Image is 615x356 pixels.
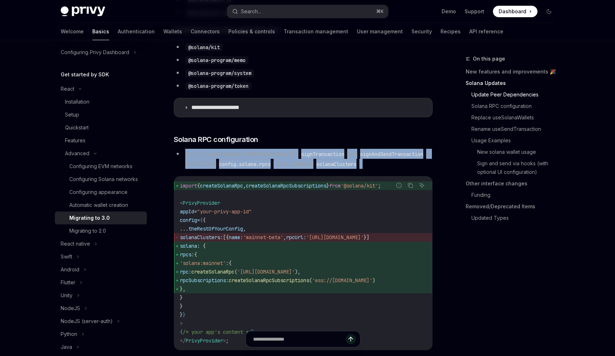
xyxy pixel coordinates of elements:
[378,182,381,189] span: ;
[65,110,79,119] div: Setup
[357,150,426,158] code: signAndSendTransaction
[306,234,364,241] span: '[URL][DOMAIN_NAME]'
[61,330,77,338] div: Python
[185,43,223,51] code: @solana/kit
[243,182,246,189] span: ,
[441,23,461,40] a: Recipes
[194,208,197,215] span: =
[243,234,283,241] span: 'mainnet-beta'
[185,82,251,90] code: @solana-program/token
[364,234,369,241] span: }]
[118,23,155,40] a: Authentication
[469,23,503,40] a: API reference
[466,123,560,135] a: Rename useSendTransaction
[185,69,254,77] code: @solana-program/system
[466,77,560,89] a: Solana Updates
[163,23,182,40] a: Wallets
[191,23,220,40] a: Connectors
[55,121,147,134] a: Quickstart
[185,56,248,64] code: @solana-program/memo
[284,23,348,40] a: Transaction management
[61,85,74,93] div: React
[473,54,505,63] span: On this page
[55,46,147,59] button: Configuring Privy Dashboard
[253,331,346,347] input: Ask a question...
[466,158,560,178] a: Sign and send via hooks (with optional UI configuration)
[61,70,109,79] h5: Get started by SDK
[55,224,147,237] a: Migrating to 2.0
[197,182,200,189] span: {
[55,250,147,263] button: Swift
[180,234,223,241] span: solanaClusters:
[493,6,537,17] a: Dashboard
[243,226,246,232] span: ,
[191,269,234,275] span: createSolanaRpc
[228,23,275,40] a: Policies & controls
[55,108,147,121] a: Setup
[69,227,106,235] div: Migrating to 2.0
[237,269,295,275] span: '[URL][DOMAIN_NAME]'
[69,175,138,184] div: Configuring Solana networks
[55,328,147,341] button: Python
[180,260,226,266] span: 'solana:mainnet'
[295,269,300,275] span: ),
[180,303,183,309] span: }
[394,181,404,190] button: Report incorrect code
[61,304,80,313] div: NodeJS
[61,239,90,248] div: React native
[226,260,229,266] span: :
[283,234,286,241] span: ,
[197,208,252,215] span: "your-privy-app-id"
[69,201,128,209] div: Automatic wallet creation
[180,320,183,327] span: >
[406,181,415,190] button: Copy the contents from the code block
[229,260,232,266] span: {
[203,217,206,223] span: {
[200,217,203,223] span: {
[61,317,113,326] div: NodeJS (server-auth)
[180,269,191,275] span: rpc:
[241,7,261,16] div: Search...
[411,23,432,40] a: Security
[55,147,147,160] button: Advanced
[252,329,255,335] span: }
[180,182,197,189] span: import
[69,162,132,171] div: Configuring EVM networks
[197,217,200,223] span: =
[357,23,403,40] a: User management
[466,100,560,112] a: Solana RPC configuration
[188,226,243,232] span: theRestOfYourConfig
[466,89,560,100] a: Update Peer Dependencies
[61,343,72,351] div: Java
[174,149,433,169] li: For Privy embedded wallet flows only (UI and ), set RPCs in . This replaces .
[466,178,560,189] a: Other interface changes
[183,312,186,318] span: }
[180,312,183,318] span: }
[180,200,183,206] span: <
[55,173,147,186] a: Configuring Solana networks
[55,95,147,108] a: Installation
[312,277,372,284] span: 'wss://[DOMAIN_NAME]'
[180,286,186,292] span: },
[183,329,252,335] span: /* your app's content */
[234,269,237,275] span: (
[466,112,560,123] a: Replace useSolanaWallets
[286,234,306,241] span: rpcUrl:
[180,217,197,223] span: config
[180,208,194,215] span: appId
[61,23,84,40] a: Welcome
[341,182,378,189] span: '@solana/kit'
[55,289,147,302] button: Unity
[55,276,147,289] button: Flutter
[65,123,89,132] div: Quickstart
[61,252,72,261] div: Swift
[372,277,375,284] span: )
[313,160,359,168] code: solanaClusters
[227,5,388,18] button: Search...⌘K
[65,98,89,106] div: Installation
[180,294,183,301] span: }
[55,160,147,173] a: Configuring EVM networks
[543,6,555,17] button: Toggle dark mode
[197,243,206,249] span: : {
[376,9,384,14] span: ⌘ K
